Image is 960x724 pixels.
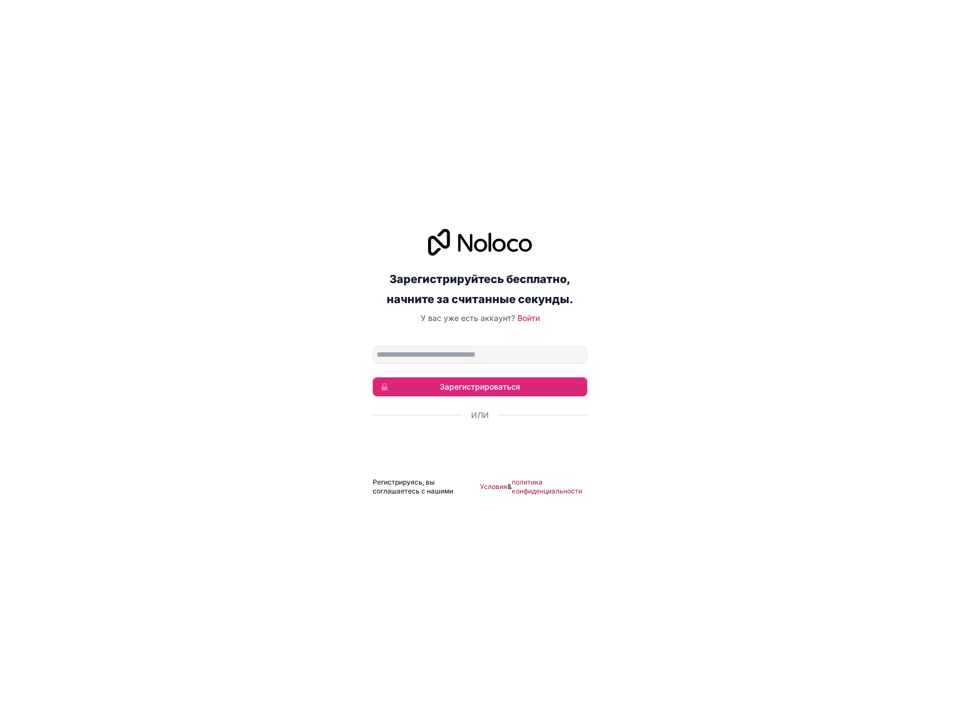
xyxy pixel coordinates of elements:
[367,433,593,458] iframe: Кнопка «Войти с аккаунтом Google»
[517,313,540,323] a: Войти
[507,482,512,491] font: &
[480,482,507,491] a: Условия
[440,382,520,391] font: Зарегистрироваться
[480,482,507,491] font: Условия
[373,478,453,495] font: Регистрируясь, вы соглашаетесь с нашими
[421,313,515,323] font: У вас уже есть аккаунт?
[471,410,489,420] font: Или
[373,346,587,364] input: Адрес электронной почты
[387,272,573,306] font: Зарегистрируйтесь бесплатно, начните за считанные секунды.
[373,377,587,396] button: Зарегистрироваться
[512,478,587,496] a: политика конфиденциальности
[512,478,582,495] font: политика конфиденциальности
